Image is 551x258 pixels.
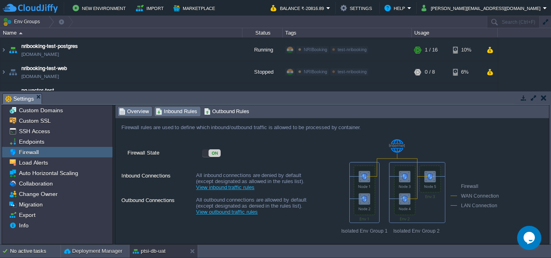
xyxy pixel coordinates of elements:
img: AMDAwAAAACH5BAEAAAAALAAAAAABAAEAAAICRAEAOw== [7,83,19,105]
a: Export [17,211,37,219]
a: View outbound traffic rules [196,209,258,215]
iframe: chat widget [517,226,543,250]
img: AMDAwAAAACH5BAEAAAAALAAAAAABAAEAAAICRAEAOw== [0,61,7,83]
a: pg-vector-test [21,87,54,95]
div: Tags [283,28,411,37]
div: Read to find out more details on managing firewall rules. [115,236,501,258]
img: AMDAwAAAACH5BAEAAAAALAAAAAABAAEAAAICRAEAOw== [0,83,7,105]
button: Marketplace [173,3,217,13]
div: No active tasks [10,245,61,258]
a: Change Owner [17,190,59,198]
div: Firewall rules are used to define which inbound/outbound traffic is allowed to be processed by co... [115,118,501,136]
div: LAN Connection [451,201,509,211]
a: Firewall [17,149,40,156]
div: Status [243,28,282,37]
a: Info [17,222,30,229]
div: Firewall [451,182,509,192]
div: Running [242,39,283,61]
span: NRIBooking [304,69,327,74]
div: 1 / 16 [425,39,438,61]
div: Stopped [242,61,283,83]
button: New Environment [73,3,128,13]
a: nribooking-test-postgres [21,42,78,50]
span: Overview [119,107,149,116]
div: WAN Connection [451,192,509,201]
div: 0 / 64 [425,83,438,105]
button: ptsi-db-uat [133,247,165,255]
button: Balance ₹-20816.89 [271,3,326,13]
a: [DOMAIN_NAME] [21,72,59,80]
div: 0 / 8 [425,61,435,83]
span: test-nribooking [338,69,367,74]
a: Custom SSL [17,117,52,124]
a: Load Alerts [17,159,49,166]
label: Inbound Connections [121,171,195,187]
button: Deployment Manager [64,247,122,255]
label: Firewall State [127,149,201,164]
button: Env Groups [3,16,43,27]
button: Import [136,3,166,13]
button: Settings [340,3,374,13]
button: Help [384,3,407,13]
a: View inbound traffic rules [196,184,255,190]
div: 13% [453,83,479,105]
img: CloudJiffy [3,3,58,13]
div: ON [209,149,221,157]
a: Migration [17,201,44,208]
img: AMDAwAAAACH5BAEAAAAALAAAAAABAAEAAAICRAEAOw== [0,39,7,61]
a: Endpoints [17,138,46,145]
label: Outbound Connections [121,196,195,211]
div: 10% [453,39,479,61]
a: Collaboration [17,180,54,187]
span: Isolated Env Group 2 [388,228,440,234]
span: [DOMAIN_NAME] [21,50,59,58]
a: nribooking-test-web [21,64,67,72]
a: Custom Domains [17,107,64,114]
span: Outbound Rules [204,107,250,116]
img: AMDAwAAAACH5BAEAAAAALAAAAAABAAEAAAICRAEAOw== [7,61,19,83]
div: Stopped [242,83,283,105]
div: All outbound connections are allowed by default (except designated as denied in the rules list). [196,196,317,219]
a: Auto Horizontal Scaling [17,169,79,177]
img: AMDAwAAAACH5BAEAAAAALAAAAAABAAEAAAICRAEAOw== [19,32,23,34]
a: SSH Access [17,128,51,135]
span: NRIBooking [304,47,327,52]
button: [PERSON_NAME][EMAIL_ADDRESS][DOMAIN_NAME] [422,3,543,13]
div: 6% [453,61,479,83]
span: test-nribooking [338,47,367,52]
div: Name [1,28,242,37]
span: Inbound Rules [156,107,197,116]
span: Isolated Env Group 1 [329,228,388,234]
img: AMDAwAAAACH5BAEAAAAALAAAAAABAAEAAAICRAEAOw== [7,39,19,61]
div: All inbound connections are denied by default (except designated as allowed in the rules list). [196,171,317,194]
div: Usage [412,28,497,37]
span: Settings [5,94,34,104]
